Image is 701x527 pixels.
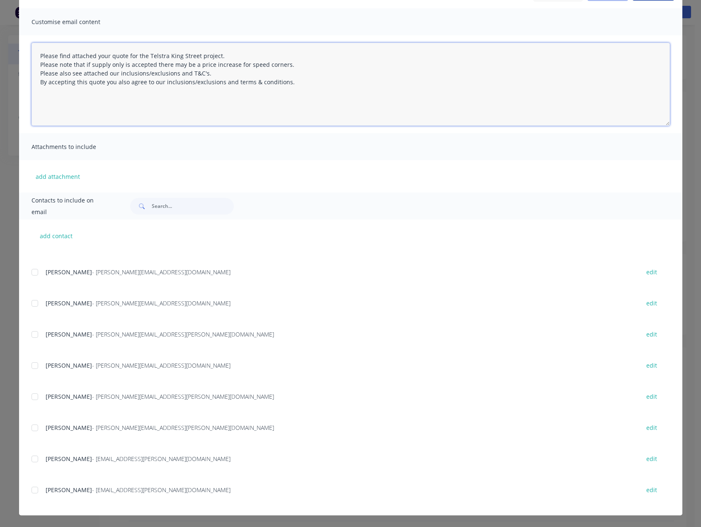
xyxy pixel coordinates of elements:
[92,486,230,494] span: - [EMAIL_ADDRESS][PERSON_NAME][DOMAIN_NAME]
[92,393,274,400] span: - [PERSON_NAME][EMAIL_ADDRESS][PERSON_NAME][DOMAIN_NAME]
[92,455,230,463] span: - [EMAIL_ADDRESS][PERSON_NAME][DOMAIN_NAME]
[641,266,662,278] button: edit
[46,486,92,494] span: [PERSON_NAME]
[92,424,274,432] span: - [PERSON_NAME][EMAIL_ADDRESS][PERSON_NAME][DOMAIN_NAME]
[641,298,662,309] button: edit
[46,330,92,338] span: [PERSON_NAME]
[46,268,92,276] span: [PERSON_NAME]
[92,330,274,338] span: - [PERSON_NAME][EMAIL_ADDRESS][PERSON_NAME][DOMAIN_NAME]
[641,453,662,464] button: edit
[32,141,123,153] span: Attachments to include
[46,424,92,432] span: [PERSON_NAME]
[92,361,230,369] span: - [PERSON_NAME][EMAIL_ADDRESS][DOMAIN_NAME]
[152,198,234,215] input: Search...
[92,268,230,276] span: - [PERSON_NAME][EMAIL_ADDRESS][DOMAIN_NAME]
[32,43,670,126] textarea: Please find attached your quote for the Telstra King Street project. Please note that if supply o...
[46,393,92,400] span: [PERSON_NAME]
[641,360,662,371] button: edit
[92,299,230,307] span: - [PERSON_NAME][EMAIL_ADDRESS][DOMAIN_NAME]
[46,361,92,369] span: [PERSON_NAME]
[46,455,92,463] span: [PERSON_NAME]
[32,170,84,183] button: add attachment
[32,16,123,28] span: Customise email content
[32,195,110,218] span: Contacts to include on email
[46,299,92,307] span: [PERSON_NAME]
[32,229,81,242] button: add contact
[641,484,662,495] button: edit
[641,329,662,340] button: edit
[641,391,662,402] button: edit
[641,422,662,433] button: edit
